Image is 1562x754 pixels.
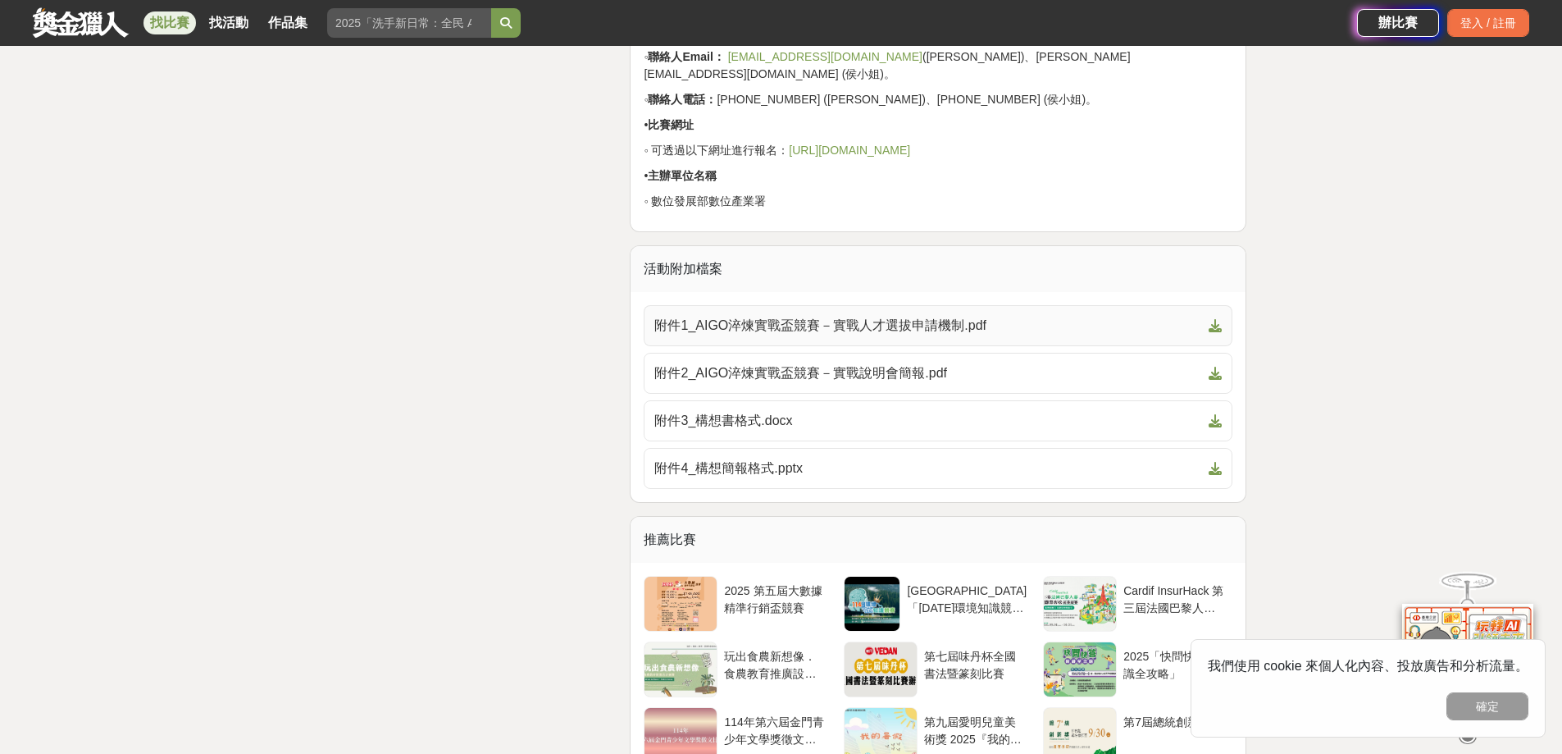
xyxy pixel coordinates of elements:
span: 附件3_構想書格式.docx [654,411,1202,431]
p: ◦ 可透過以下網址進行報名： [644,142,1232,159]
div: 第九屆愛明兒童美術獎 2025『我的暑假』兒童繪畫比賽 [924,714,1027,745]
span: 附件1_AIGO淬煉實戰盃競賽－實戰人才選拔申請機制.pdf [654,316,1202,336]
div: Cardif InsurHack 第三屆法國巴黎人壽校園黑客松商業競賽 [1123,583,1226,614]
a: 2025 第五屆大數據精準行銷盃競賽 [644,576,833,632]
a: 辦比賽 [1357,9,1439,37]
a: [GEOGRAPHIC_DATA]「[DATE]環境知識競賽」 [844,576,1033,632]
p: ◦ 數位發展部數位產業署 [644,193,1232,210]
div: 第七屆味丹杯全國書法暨篆刻比賽 [924,648,1027,679]
p: • [644,117,1232,134]
a: 玩出食農新想像．食農教育推廣設計競賽 [644,642,833,697]
a: [URL][DOMAIN_NAME] [789,144,910,157]
span: 我們使用 cookie 來個人化內容、投放廣告和分析流量。 [1208,659,1528,673]
a: [EMAIL_ADDRESS][DOMAIN_NAME] [728,50,922,63]
a: Cardif InsurHack 第三屆法國巴黎人壽校園黑客松商業競賽 [1043,576,1232,632]
a: 附件1_AIGO淬煉實戰盃競賽－實戰人才選拔申請機制.pdf [644,305,1232,346]
div: 登入 / 註冊 [1447,9,1529,37]
span: 附件4_構想簡報格式.pptx [654,459,1202,478]
strong: 聯絡人電話： [648,93,717,106]
a: 作品集 [262,11,314,34]
a: 找活動 [203,11,255,34]
button: 確定 [1446,692,1528,720]
strong: 聯絡人Email： [648,50,724,63]
div: 第7屆總統創新獎 [1123,714,1226,745]
a: 附件2_AIGO淬煉實戰盃競賽－實戰說明會簡報.pdf [644,353,1232,394]
img: d2146d9a-e6f6-4337-9592-8cefde37ba6b.png [1402,604,1533,713]
div: 2025「快問快答 稅識全攻略」 [1123,648,1226,679]
a: 找比賽 [143,11,196,34]
div: 2025 第五屆大數據精準行銷盃競賽 [724,583,827,614]
a: 附件3_構想書格式.docx [644,400,1232,441]
a: 附件4_構想簡報格式.pptx [644,448,1232,489]
div: 玩出食農新想像．食農教育推廣設計競賽 [724,648,827,679]
input: 2025「洗手新日常：全民 ALL IN」洗手歌全台徵選 [327,8,491,38]
div: [GEOGRAPHIC_DATA]「[DATE]環境知識競賽」 [907,583,1027,614]
strong: 比賽網址 [648,118,694,131]
div: 活動附加檔案 [631,246,1246,292]
strong: 主辦單位名稱 [648,169,717,182]
span: 附件2_AIGO淬煉實戰盃競賽－實戰說明會簡報.pdf [654,363,1202,383]
div: 推薦比賽 [631,517,1246,563]
div: 114年第六屆金門青少年文學獎徵文比賽 [724,714,827,745]
p: ◦ ([PERSON_NAME])、[PERSON_NAME][EMAIL_ADDRESS][DOMAIN_NAME] (侯小姐)。 [644,48,1232,83]
p: ◦ [PHONE_NUMBER] ([PERSON_NAME])、[PHONE_NUMBER] (侯小姐)。 [644,91,1232,108]
p: • [644,167,1232,185]
a: 2025「快問快答 稅識全攻略」 [1043,642,1232,697]
a: 第七屆味丹杯全國書法暨篆刻比賽 [844,642,1033,697]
